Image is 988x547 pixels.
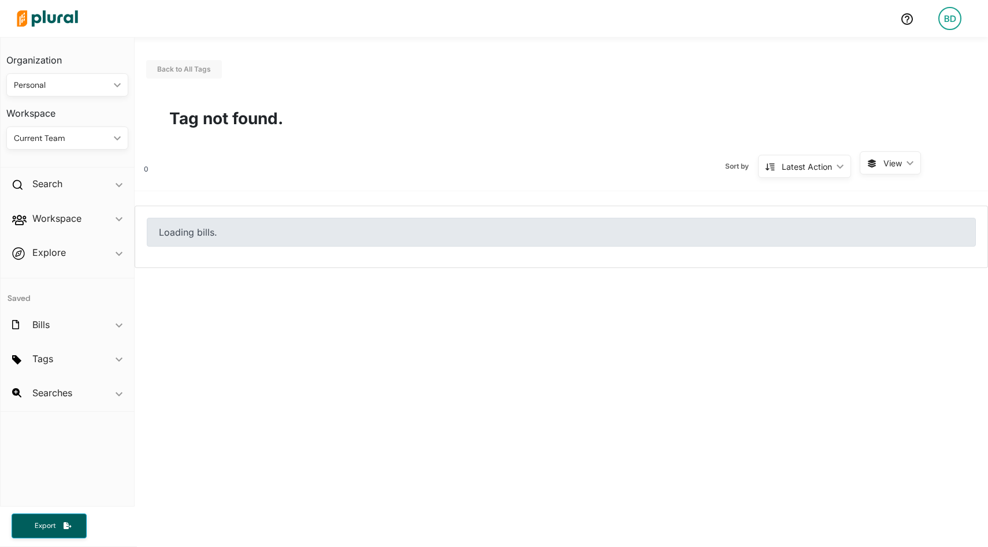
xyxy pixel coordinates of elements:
span: Export [27,521,64,531]
a: BD [929,2,971,35]
h4: Saved [1,278,134,307]
span: View [883,157,902,169]
div: Personal [14,79,109,91]
a: Back to All Tags [157,65,211,73]
h2: Explore [32,246,66,259]
div: Loading bills. [147,218,976,247]
h1: Tag not found. [169,106,953,131]
h2: Bills [32,318,50,331]
button: Back to All Tags [146,60,222,79]
h2: Search [32,177,62,190]
button: Export [12,513,87,538]
h2: Tags [32,352,53,365]
div: Current Team [14,132,109,144]
h3: Workspace [6,96,128,122]
h2: Workspace [32,212,81,225]
div: BD [938,7,961,30]
h2: Searches [32,386,72,399]
span: Sort by [725,161,758,172]
div: 0 [135,151,148,181]
div: Latest Action [782,161,832,173]
h3: Organization [6,43,128,69]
